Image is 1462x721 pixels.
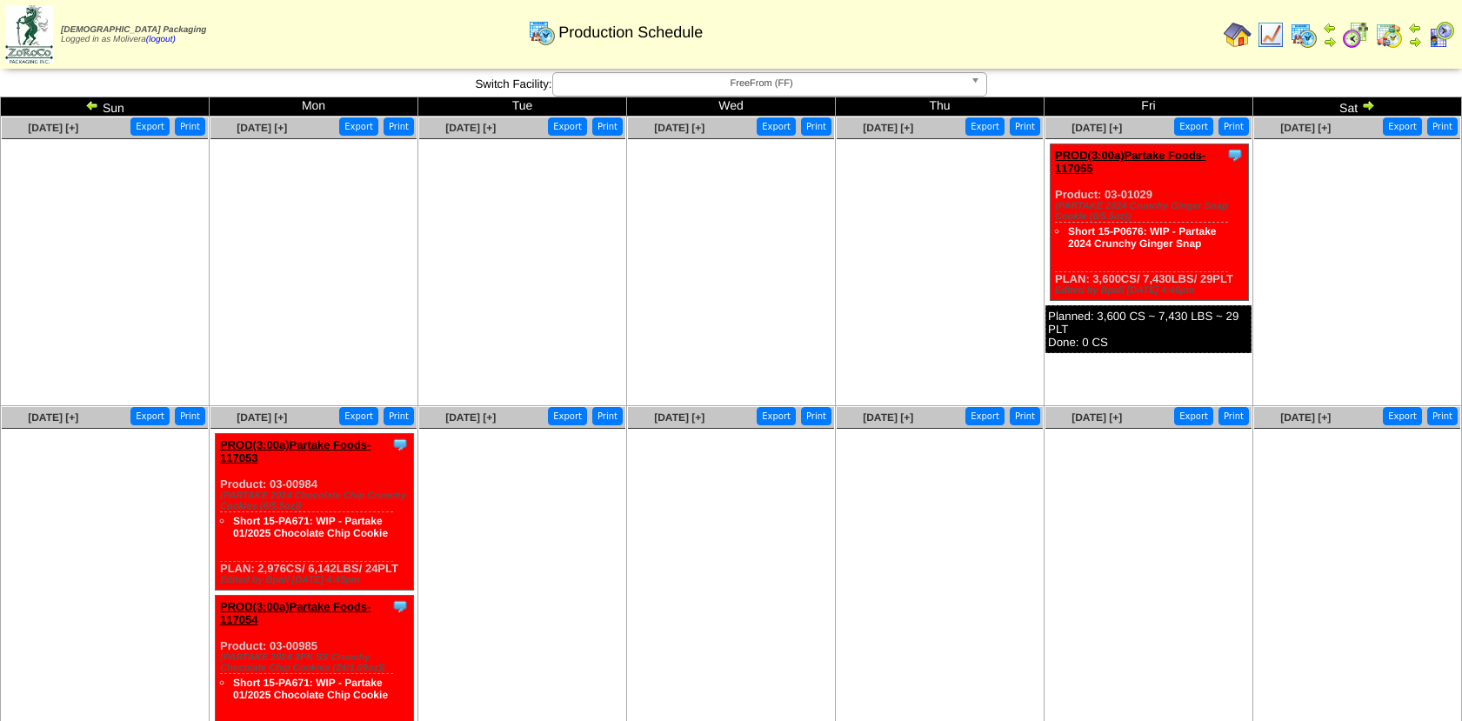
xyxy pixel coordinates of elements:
[1218,407,1249,425] button: Print
[1010,407,1040,425] button: Print
[61,25,206,44] span: Logged in as Molivera
[1290,21,1318,49] img: calendarprod.gif
[237,411,287,424] a: [DATE] [+]
[863,122,913,134] a: [DATE] [+]
[210,97,418,117] td: Mon
[1375,21,1403,49] img: calendarinout.gif
[146,35,176,44] a: (logout)
[391,597,409,615] img: Tooltip
[1383,117,1422,136] button: Export
[418,97,627,117] td: Tue
[1427,407,1458,425] button: Print
[28,122,78,134] a: [DATE] [+]
[220,600,371,626] a: PROD(3:00a)Partake Foods-117054
[1280,122,1331,134] a: [DATE] [+]
[836,97,1045,117] td: Thu
[548,117,587,136] button: Export
[85,98,99,112] img: arrowleft.gif
[233,677,388,701] a: Short 15-PA671: WIP - Partake 01/2025 Chocolate Chip Cookie
[801,407,831,425] button: Print
[965,407,1005,425] button: Export
[558,23,703,42] span: Production Schedule
[654,122,704,134] a: [DATE] [+]
[757,117,796,136] button: Export
[220,575,413,585] div: Edited by Bpali [DATE] 4:45pm
[1323,35,1337,49] img: arrowright.gif
[175,117,205,136] button: Print
[965,117,1005,136] button: Export
[1071,122,1122,134] a: [DATE] [+]
[391,436,409,453] img: Tooltip
[560,73,964,94] span: FreeFrom (FF)
[233,515,388,539] a: Short 15-PA671: WIP - Partake 01/2025 Chocolate Chip Cookie
[1055,285,1248,296] div: Edited by Bpali [DATE] 4:46pm
[1055,149,1205,175] a: PROD(3:00a)Partake Foods-117055
[1253,97,1462,117] td: Sat
[1174,407,1213,425] button: Export
[1427,21,1455,49] img: calendarcustomer.gif
[1068,225,1217,250] a: Short 15-P0676: WIP - Partake 2024 Crunchy Ginger Snap
[1408,21,1422,35] img: arrowleft.gif
[220,491,413,511] div: (PARTAKE 2024 Chocolate Chip Crunchy Cookies (6/5.5oz))
[654,411,704,424] a: [DATE] [+]
[1071,411,1122,424] a: [DATE] [+]
[548,407,587,425] button: Export
[1174,117,1213,136] button: Export
[592,117,623,136] button: Print
[339,117,378,136] button: Export
[801,117,831,136] button: Print
[1218,117,1249,136] button: Print
[1342,21,1370,49] img: calendarblend.gif
[1224,21,1252,49] img: home.gif
[220,652,413,673] div: (PARTAKE 2024 3PK SS Crunchy Chocolate Chip Cookies (24/1.09oz))
[445,411,496,424] a: [DATE] [+]
[1427,117,1458,136] button: Print
[1383,407,1422,425] button: Export
[1226,146,1244,164] img: Tooltip
[445,122,496,134] a: [DATE] [+]
[1323,21,1337,35] img: arrowleft.gif
[1045,305,1252,353] div: Planned: 3,600 CS ~ 7,430 LBS ~ 29 PLT Done: 0 CS
[592,407,623,425] button: Print
[1045,97,1253,117] td: Fri
[216,434,414,591] div: Product: 03-00984 PLAN: 2,976CS / 6,142LBS / 24PLT
[1361,98,1375,112] img: arrowright.gif
[757,407,796,425] button: Export
[5,5,53,63] img: zoroco-logo-small.webp
[339,407,378,425] button: Export
[384,407,414,425] button: Print
[28,411,78,424] a: [DATE] [+]
[627,97,836,117] td: Wed
[528,18,556,46] img: calendarprod.gif
[130,407,170,425] button: Export
[1,97,210,117] td: Sun
[61,25,206,35] span: [DEMOGRAPHIC_DATA] Packaging
[220,438,371,464] a: PROD(3:00a)Partake Foods-117053
[1051,144,1249,301] div: Product: 03-01029 PLAN: 3,600CS / 7,430LBS / 29PLT
[175,407,205,425] button: Print
[1280,411,1331,424] a: [DATE] [+]
[1010,117,1040,136] button: Print
[130,117,170,136] button: Export
[1257,21,1285,49] img: line_graph.gif
[1055,201,1248,222] div: (PARTAKE 2024 Crunchy Ginger Snap Cookie (6/5.5oz))
[237,122,287,134] a: [DATE] [+]
[1408,35,1422,49] img: arrowright.gif
[863,411,913,424] a: [DATE] [+]
[384,117,414,136] button: Print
